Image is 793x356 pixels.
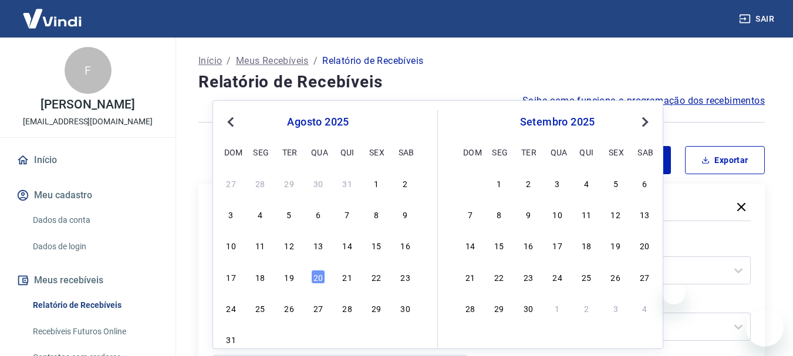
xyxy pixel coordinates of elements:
[340,238,355,252] div: Choose quinta-feira, 14 de agosto de 2025
[521,207,535,221] div: Choose terça-feira, 9 de setembro de 2025
[222,115,414,129] div: agosto 2025
[609,270,623,284] div: Choose sexta-feira, 26 de setembro de 2025
[609,176,623,190] div: Choose sexta-feira, 5 de setembro de 2025
[340,332,355,346] div: Choose quinta-feira, 4 de setembro de 2025
[369,270,383,284] div: Choose sexta-feira, 22 de agosto de 2025
[737,8,779,30] button: Sair
[222,174,414,348] div: month 2025-08
[282,238,296,252] div: Choose terça-feira, 12 de agosto de 2025
[492,207,506,221] div: Choose segunda-feira, 8 de setembro de 2025
[282,176,296,190] div: Choose terça-feira, 29 de julho de 2025
[399,270,413,284] div: Choose sábado, 23 de agosto de 2025
[609,301,623,315] div: Choose sexta-feira, 3 de outubro de 2025
[311,238,325,252] div: Choose quarta-feira, 13 de agosto de 2025
[322,54,423,68] p: Relatório de Recebíveis
[28,320,161,344] a: Recebíveis Futuros Online
[253,270,267,284] div: Choose segunda-feira, 18 de agosto de 2025
[253,332,267,346] div: Choose segunda-feira, 1 de setembro de 2025
[198,70,765,94] h4: Relatório de Recebíveis
[311,270,325,284] div: Choose quarta-feira, 20 de agosto de 2025
[746,309,784,347] iframe: Botão para abrir a janela de mensagens
[253,176,267,190] div: Choose segunda-feira, 28 de julho de 2025
[492,238,506,252] div: Choose segunda-feira, 15 de setembro de 2025
[399,145,413,159] div: sab
[463,301,477,315] div: Choose domingo, 28 de setembro de 2025
[579,207,593,221] div: Choose quinta-feira, 11 de setembro de 2025
[236,54,309,68] p: Meus Recebíveis
[23,116,153,128] p: [EMAIL_ADDRESS][DOMAIN_NAME]
[492,301,506,315] div: Choose segunda-feira, 29 de setembro de 2025
[224,207,238,221] div: Choose domingo, 3 de agosto de 2025
[521,176,535,190] div: Choose terça-feira, 2 de setembro de 2025
[282,270,296,284] div: Choose terça-feira, 19 de agosto de 2025
[463,176,477,190] div: Choose domingo, 31 de agosto de 2025
[551,301,565,315] div: Choose quarta-feira, 1 de outubro de 2025
[463,207,477,221] div: Choose domingo, 7 de setembro de 2025
[14,147,161,173] a: Início
[253,301,267,315] div: Choose segunda-feira, 25 de agosto de 2025
[253,145,267,159] div: seg
[399,301,413,315] div: Choose sábado, 30 de agosto de 2025
[198,54,222,68] p: Início
[224,270,238,284] div: Choose domingo, 17 de agosto de 2025
[369,301,383,315] div: Choose sexta-feira, 29 de agosto de 2025
[579,238,593,252] div: Choose quinta-feira, 18 de setembro de 2025
[369,207,383,221] div: Choose sexta-feira, 8 de agosto de 2025
[28,293,161,317] a: Relatório de Recebíveis
[28,235,161,259] a: Dados de login
[282,145,296,159] div: ter
[340,270,355,284] div: Choose quinta-feira, 21 de agosto de 2025
[253,207,267,221] div: Choose segunda-feira, 4 de agosto de 2025
[313,54,318,68] p: /
[224,238,238,252] div: Choose domingo, 10 de agosto de 2025
[224,301,238,315] div: Choose domingo, 24 de agosto de 2025
[461,115,653,129] div: setembro 2025
[579,176,593,190] div: Choose quinta-feira, 4 de setembro de 2025
[311,207,325,221] div: Choose quarta-feira, 6 de agosto de 2025
[311,176,325,190] div: Choose quarta-feira, 30 de julho de 2025
[224,145,238,159] div: dom
[637,207,652,221] div: Choose sábado, 13 de setembro de 2025
[369,332,383,346] div: Choose sexta-feira, 5 de setembro de 2025
[340,207,355,221] div: Choose quinta-feira, 7 de agosto de 2025
[637,176,652,190] div: Choose sábado, 6 de setembro de 2025
[340,176,355,190] div: Choose quinta-feira, 31 de julho de 2025
[492,145,506,159] div: seg
[579,270,593,284] div: Choose quinta-feira, 25 de setembro de 2025
[637,270,652,284] div: Choose sábado, 27 de setembro de 2025
[14,182,161,208] button: Meu cadastro
[609,207,623,221] div: Choose sexta-feira, 12 de setembro de 2025
[522,94,765,108] a: Saiba como funciona a programação dos recebimentos
[399,176,413,190] div: Choose sábado, 2 de agosto de 2025
[28,208,161,232] a: Dados da conta
[551,145,565,159] div: qua
[521,145,535,159] div: ter
[551,270,565,284] div: Choose quarta-feira, 24 de setembro de 2025
[14,267,161,293] button: Meus recebíveis
[282,301,296,315] div: Choose terça-feira, 26 de agosto de 2025
[369,238,383,252] div: Choose sexta-feira, 15 de agosto de 2025
[463,238,477,252] div: Choose domingo, 14 de setembro de 2025
[311,301,325,315] div: Choose quarta-feira, 27 de agosto de 2025
[551,176,565,190] div: Choose quarta-feira, 3 de setembro de 2025
[399,207,413,221] div: Choose sábado, 9 de agosto de 2025
[662,281,686,304] iframe: Fechar mensagem
[637,145,652,159] div: sab
[340,145,355,159] div: qui
[637,301,652,315] div: Choose sábado, 4 de outubro de 2025
[311,332,325,346] div: Choose quarta-feira, 3 de setembro de 2025
[227,54,231,68] p: /
[492,176,506,190] div: Choose segunda-feira, 1 de setembro de 2025
[685,146,765,174] button: Exportar
[224,332,238,346] div: Choose domingo, 31 de agosto de 2025
[638,115,652,129] button: Next Month
[521,270,535,284] div: Choose terça-feira, 23 de setembro de 2025
[282,332,296,346] div: Choose terça-feira, 2 de setembro de 2025
[369,145,383,159] div: sex
[399,332,413,346] div: Choose sábado, 6 de setembro de 2025
[551,238,565,252] div: Choose quarta-feira, 17 de setembro de 2025
[311,145,325,159] div: qua
[461,174,653,316] div: month 2025-09
[253,238,267,252] div: Choose segunda-feira, 11 de agosto de 2025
